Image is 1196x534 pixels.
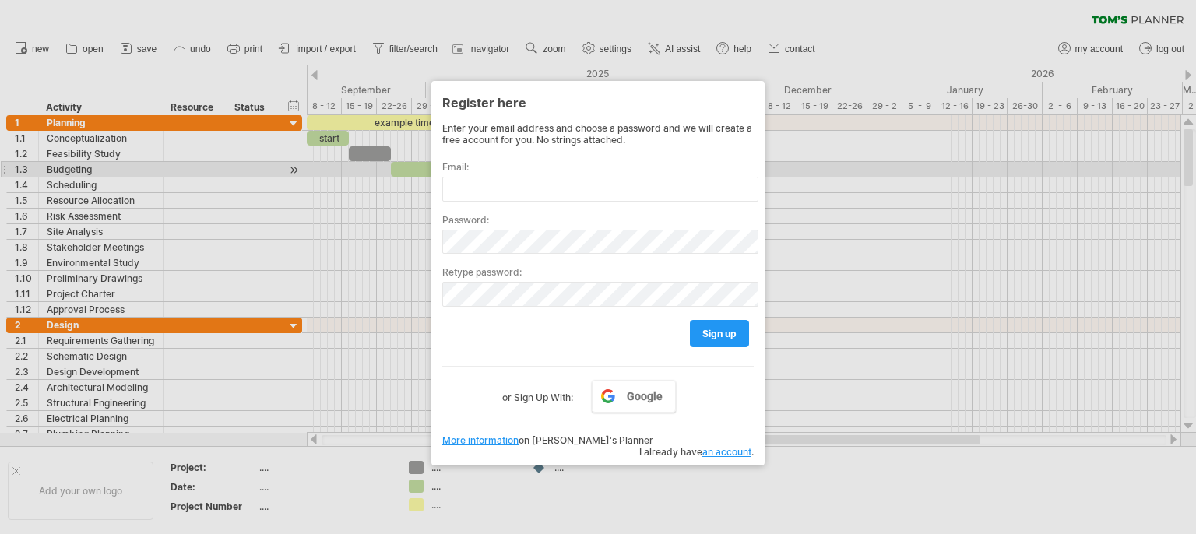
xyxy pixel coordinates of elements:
span: I already have . [639,446,754,458]
label: or Sign Up With: [502,380,573,406]
span: on [PERSON_NAME]'s Planner [442,434,653,446]
span: Google [627,390,663,402]
a: More information [442,434,519,446]
span: sign up [702,328,737,339]
label: Password: [442,214,754,226]
label: Retype password: [442,266,754,278]
a: sign up [690,320,749,347]
div: Register here [442,88,754,116]
a: Google [592,380,676,413]
div: Enter your email address and choose a password and we will create a free account for you. No stri... [442,122,754,146]
a: an account [702,446,751,458]
label: Email: [442,161,754,173]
